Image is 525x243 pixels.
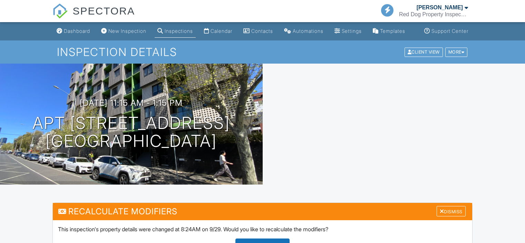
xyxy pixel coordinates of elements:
div: [PERSON_NAME] [417,4,463,11]
div: Automations [293,28,323,34]
div: Calendar [211,28,232,34]
div: More [445,47,468,57]
a: Dashboard [54,25,93,38]
a: Contacts [241,25,276,38]
div: Templates [380,28,405,34]
a: Settings [332,25,364,38]
div: Inspections [165,28,193,34]
a: Automations (Basic) [281,25,326,38]
div: Support Center [431,28,468,34]
h3: Recalculate Modifiers [53,203,472,220]
a: SPECTORA [52,10,135,23]
div: Client View [405,47,443,57]
div: Red Dog Property Inspections [399,11,468,18]
a: Inspections [155,25,196,38]
a: Support Center [421,25,471,38]
a: Templates [370,25,408,38]
a: New Inspection [98,25,149,38]
span: SPECTORA [73,3,135,18]
a: Client View [404,49,445,54]
h1: Inspection Details [57,46,468,58]
div: Settings [342,28,362,34]
a: Calendar [201,25,235,38]
div: Dashboard [64,28,90,34]
h3: [DATE] 11:15 am - 1:15 pm [80,98,183,108]
h1: Apt [STREET_ADDRESS] [GEOGRAPHIC_DATA] [32,114,230,151]
div: Contacts [251,28,273,34]
div: Dismiss [437,206,466,217]
div: New Inspection [108,28,146,34]
img: The Best Home Inspection Software - Spectora [52,3,68,19]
